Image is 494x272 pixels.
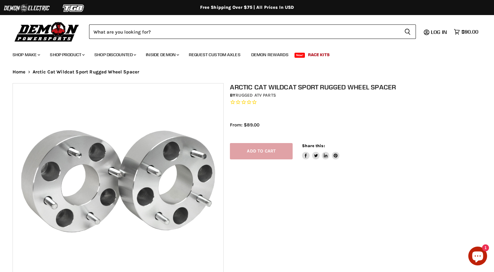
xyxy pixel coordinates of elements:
[13,20,81,43] img: Demon Powersports
[236,93,276,98] a: Rugged ATV Parts
[451,27,481,36] a: $90.00
[431,29,447,35] span: Log in
[13,69,26,75] a: Home
[302,143,339,160] aside: Share this:
[399,24,416,39] button: Search
[247,48,293,61] a: Demon Rewards
[184,48,245,61] a: Request Custom Axles
[89,24,399,39] input: Search
[461,29,478,35] span: $90.00
[230,122,259,128] span: From: $89.00
[33,69,140,75] span: Arctic Cat Wildcat Sport Rugged Wheel Spacer
[90,48,140,61] a: Shop Discounted
[302,143,325,148] span: Share this:
[295,53,305,58] span: New!
[141,48,183,61] a: Inside Demon
[45,48,88,61] a: Shop Product
[466,247,489,267] inbox-online-store-chat: Shopify online store chat
[303,48,334,61] a: Race Kits
[3,2,50,14] img: Demon Electric Logo 2
[230,83,488,91] h1: Arctic Cat Wildcat Sport Rugged Wheel Spacer
[8,48,44,61] a: Shop Make
[89,24,416,39] form: Product
[50,2,97,14] img: TGB Logo 2
[230,92,488,99] div: by
[428,29,451,35] a: Log in
[230,99,488,106] span: Rated 0.0 out of 5 stars 0 reviews
[8,46,477,61] ul: Main menu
